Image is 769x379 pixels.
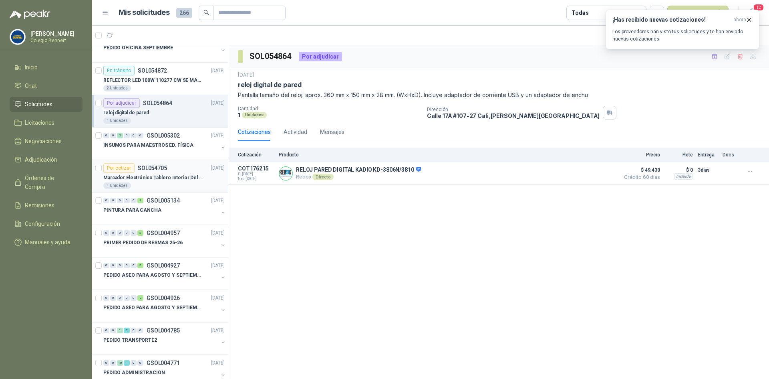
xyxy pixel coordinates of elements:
[238,71,254,79] p: [DATE]
[103,207,161,214] p: PINTURA PARA CANCHA
[117,263,123,268] div: 0
[312,174,334,180] div: Directo
[103,198,109,203] div: 0
[10,78,83,93] a: Chat
[238,152,274,158] p: Cotización
[238,91,759,99] p: Pantalla tamaño del reloj: aprox. 360 mm x 150 mm x 28 mm. (WxHxD). Incluye adaptador de corrient...
[103,33,226,59] a: 1 12 1 0 0 0 GSOL005323[DATE] PEDIDO OFICINA SEPTIEMBRE
[10,170,83,195] a: Órdenes de Compra
[124,328,130,333] div: 2
[110,295,116,301] div: 0
[103,293,226,319] a: 0 0 0 0 0 2 GSOL004926[DATE] PEDIDO ASEO PARA AGOSTO Y SEPTIEMBRE
[238,106,421,111] p: Cantidad
[103,369,165,377] p: PEDIDO ADMINISTRACIÓN
[211,164,225,172] p: [DATE]
[30,31,81,36] p: [PERSON_NAME]
[279,152,615,158] p: Producto
[103,326,226,351] a: 0 0 1 2 0 0 GSOL004785[DATE] PEDIDO TRANSPORTE2
[131,198,137,203] div: 0
[137,230,143,236] div: 3
[667,6,729,20] button: Nueva solicitud
[103,328,109,333] div: 0
[299,52,342,61] div: Por adjudicar
[25,238,70,247] span: Manuales y ayuda
[279,167,292,180] img: Company Logo
[427,112,600,119] p: Calle 17A #107-27 Cali , [PERSON_NAME][GEOGRAPHIC_DATA]
[211,197,225,205] p: [DATE]
[137,263,143,268] div: 5
[147,295,180,301] p: GSOL004926
[211,294,225,302] p: [DATE]
[10,134,83,149] a: Negociaciones
[103,131,226,156] a: 0 0 2 0 0 0 GSOL005302[DATE] INSUMOS PARA MAESTROS ED. FÍSICA
[147,198,180,203] p: GSOL005134
[238,172,274,176] span: C: [DATE]
[698,152,718,158] p: Entrega
[103,133,109,138] div: 0
[698,165,718,175] p: 3 días
[10,10,50,19] img: Logo peakr
[25,63,38,72] span: Inicio
[572,8,588,17] div: Todas
[25,174,75,191] span: Órdenes de Compra
[103,44,173,52] p: PEDIDO OFICINA SEPTIEMBRE
[103,182,131,189] div: 1 Unidades
[103,263,109,268] div: 0
[211,67,225,75] p: [DATE]
[10,60,83,75] a: Inicio
[103,360,109,366] div: 0
[124,263,130,268] div: 0
[110,328,116,333] div: 0
[124,198,130,203] div: 0
[117,133,123,138] div: 2
[143,100,172,106] p: SOL054864
[284,128,307,136] div: Actividad
[92,95,228,128] a: Por adjudicarSOL054864[DATE] reloj digital de pared1 Unidades
[117,198,123,203] div: 0
[211,99,225,107] p: [DATE]
[137,360,143,366] div: 0
[211,132,225,140] p: [DATE]
[25,137,62,146] span: Negociaciones
[25,201,54,210] span: Remisiones
[138,165,167,171] p: SOL054705
[147,263,180,268] p: GSOL004927
[110,198,116,203] div: 0
[176,8,192,18] span: 266
[238,128,271,136] div: Cotizaciones
[30,38,81,43] p: Colegio Bennett
[110,230,116,236] div: 0
[124,360,130,366] div: 11
[137,328,143,333] div: 0
[103,261,226,286] a: 0 0 0 0 0 5 GSOL004927[DATE] PEDIDO ASEO PARA AGOSTO Y SEPTIEMBRE 2
[92,63,228,95] a: En tránsitoSOL054872[DATE] REFLECTOR LED 100W 110277 CW SE MARCA: PILA BY PHILIPS2 Unidades
[25,219,60,228] span: Configuración
[124,295,130,301] div: 0
[10,216,83,231] a: Configuración
[203,10,209,15] span: search
[103,109,149,117] p: reloj digital de pared
[250,50,292,63] h3: SOL054864
[110,263,116,268] div: 0
[753,4,764,11] span: 12
[25,100,52,109] span: Solicitudes
[296,166,421,174] p: RELOJ PARED DIGITAL KADIO KD-3806N/3810
[674,173,693,180] div: Incluido
[211,359,225,367] p: [DATE]
[92,160,228,193] a: Por cotizarSOL054705[DATE] Marcador Electrónico Tablero Interior Del Día Del Juego Para Luchar, E...
[238,111,240,118] p: 1
[131,133,137,138] div: 0
[103,77,203,84] p: REFLECTOR LED 100W 110277 CW SE MARCA: PILA BY PHILIPS
[612,28,753,43] p: Los proveedores han visto tus solicitudes y te han enviado nuevas cotizaciones.
[665,152,693,158] p: Flete
[103,98,140,108] div: Por adjudicar
[103,142,193,149] p: INSUMOS PARA MAESTROS ED. FÍSICA
[147,360,180,366] p: GSOL004771
[131,230,137,236] div: 0
[723,152,739,158] p: Docs
[211,229,225,237] p: [DATE]
[745,6,759,20] button: 12
[211,262,225,270] p: [DATE]
[137,133,143,138] div: 0
[147,133,180,138] p: GSOL005302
